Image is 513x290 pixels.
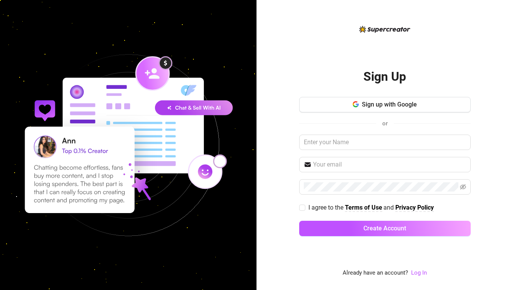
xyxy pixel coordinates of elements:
input: Your email [313,160,466,169]
span: eye-invisible [460,184,466,190]
a: Log In [411,269,427,276]
span: Create Account [363,225,406,232]
a: Log In [411,268,427,278]
img: logo-BBDzfeDw.svg [359,26,410,33]
span: and [383,204,395,211]
span: Sign up with Google [362,101,417,108]
button: Sign up with Google [299,97,471,112]
span: Already have an account? [343,268,408,278]
a: Privacy Policy [395,204,434,212]
span: I agree to the [308,204,345,211]
input: Enter your Name [299,135,471,150]
h2: Sign Up [363,69,406,85]
strong: Privacy Policy [395,204,434,211]
span: or [382,120,388,127]
strong: Terms of Use [345,204,382,211]
button: Create Account [299,221,471,236]
a: Terms of Use [345,204,382,212]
